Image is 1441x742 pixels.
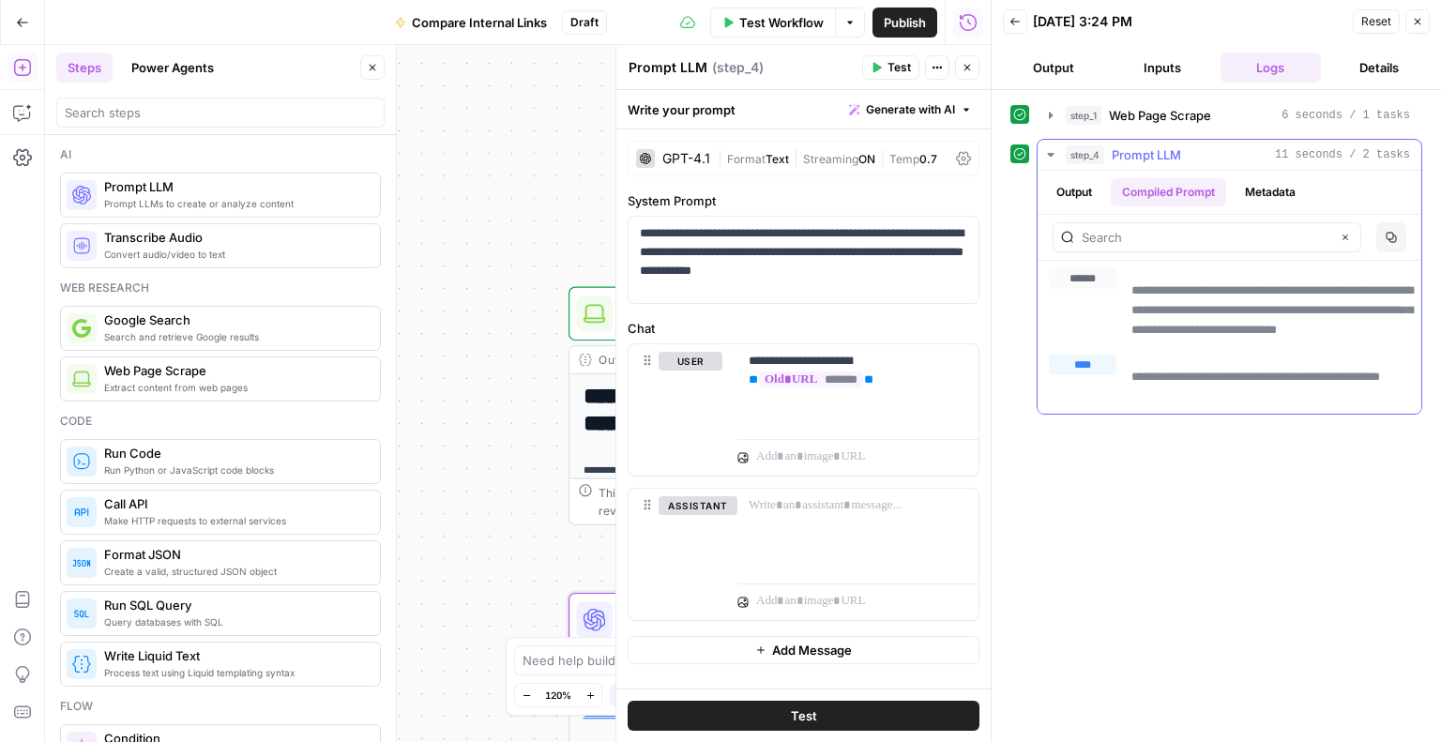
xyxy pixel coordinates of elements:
[104,646,365,665] span: Write Liquid Text
[628,191,979,210] label: System Prompt
[545,688,571,703] span: 120%
[570,14,599,31] span: Draft
[104,329,365,344] span: Search and retrieve Google results
[569,165,918,220] div: WorkflowSet InputsInputs
[858,152,875,166] span: ON
[1282,107,1410,124] span: 6 seconds / 1 tasks
[104,228,365,247] span: Transcribe Audio
[384,8,558,38] button: Compare Internal Links
[629,344,722,476] div: user
[104,380,365,395] span: Extract content from web pages
[104,665,365,680] span: Process text using Liquid templating syntax
[1221,53,1322,83] button: Logs
[1112,53,1213,83] button: Inputs
[104,361,365,380] span: Web Page Scrape
[889,152,919,166] span: Temp
[766,152,789,166] span: Text
[1112,145,1181,164] span: Prompt LLM
[739,13,824,32] span: Test Workflow
[104,596,365,614] span: Run SQL Query
[104,494,365,513] span: Call API
[1082,228,1330,247] input: Search
[1066,145,1104,164] span: step_4
[412,13,547,32] span: Compare Internal Links
[120,53,225,83] button: Power Agents
[616,90,991,129] div: Write your prompt
[104,462,365,477] span: Run Python or JavaScript code blocks
[842,98,979,122] button: Generate with AI
[1328,53,1430,83] button: Details
[65,103,376,122] input: Search steps
[875,148,889,167] span: |
[1003,53,1104,83] button: Output
[1361,13,1391,30] span: Reset
[599,484,907,520] div: This output is too large & has been abbreviated for review. to view the full content.
[104,564,365,579] span: Create a valid, structured JSON object
[60,146,381,163] div: Ai
[659,352,722,371] button: user
[628,701,979,731] button: Test
[1066,106,1101,125] span: step_1
[1353,9,1400,34] button: Reset
[718,148,727,167] span: |
[659,496,737,515] button: assistant
[884,13,926,32] span: Publish
[712,58,764,77] span: ( step_4 )
[56,53,113,83] button: Steps
[599,351,856,369] div: Output
[104,310,365,329] span: Google Search
[789,148,803,167] span: |
[772,641,852,659] span: Add Message
[104,247,365,262] span: Convert audio/video to text
[104,513,365,528] span: Make HTTP requests to external services
[1111,178,1226,206] button: Compiled Prompt
[872,8,937,38] button: Publish
[727,152,766,166] span: Format
[791,706,817,725] span: Test
[862,55,919,80] button: Test
[629,58,707,77] textarea: Prompt LLM
[662,152,710,165] div: GPT-4.1
[1275,146,1410,163] span: 11 seconds / 2 tasks
[60,280,381,296] div: Web research
[1038,171,1421,414] div: 11 seconds / 2 tasks
[629,489,722,620] div: assistant
[887,59,911,76] span: Test
[710,8,835,38] button: Test Workflow
[1109,106,1211,125] span: Web Page Scrape
[104,444,365,462] span: Run Code
[1038,140,1421,170] button: 11 seconds / 2 tasks
[60,413,381,430] div: Code
[803,152,858,166] span: Streaming
[104,196,365,211] span: Prompt LLMs to create or analyze content
[628,319,979,338] label: Chat
[1234,178,1307,206] button: Metadata
[60,698,381,715] div: Flow
[628,636,979,664] button: Add Message
[866,101,955,118] span: Generate with AI
[104,177,365,196] span: Prompt LLM
[104,614,365,629] span: Query databases with SQL
[104,545,365,564] span: Format JSON
[1038,100,1421,130] button: 6 seconds / 1 tasks
[919,152,937,166] span: 0.7
[1045,178,1103,206] button: Output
